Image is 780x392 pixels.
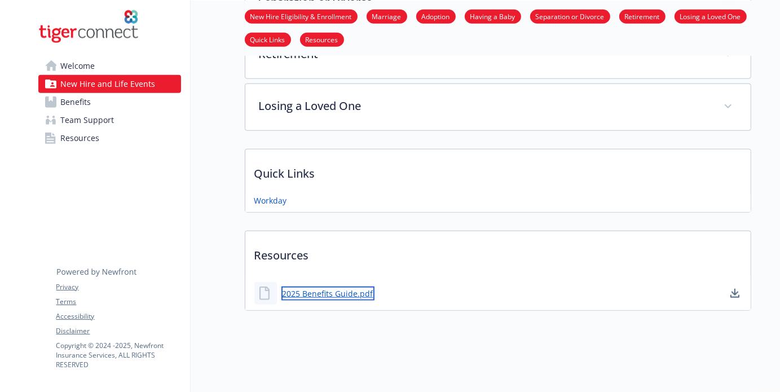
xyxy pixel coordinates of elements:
a: Terms [56,297,180,307]
a: download document [728,287,742,300]
a: Disclaimer [56,326,180,336]
a: Marriage [367,11,407,21]
a: Welcome [38,57,181,75]
a: Accessibility [56,311,180,321]
a: Having a Baby [465,11,521,21]
p: Resources [245,231,751,273]
a: Benefits [38,93,181,111]
a: Resources [38,129,181,147]
a: Retirement [619,11,666,21]
a: New Hire and Life Events [38,75,181,93]
span: New Hire and Life Events [61,75,156,93]
a: 2025 Benefits Guide.pdf [281,287,374,301]
a: Quick Links [245,34,291,45]
span: Welcome [61,57,95,75]
p: Losing a Loved One [259,98,710,114]
p: Copyright © 2024 - 2025 , Newfront Insurance Services, ALL RIGHTS RESERVED [56,341,180,369]
span: Benefits [61,93,91,111]
p: Quick Links [245,149,751,191]
a: Team Support [38,111,181,129]
a: Workday [254,195,287,206]
a: Resources [300,34,344,45]
span: Resources [61,129,100,147]
a: Adoption [416,11,456,21]
a: Losing a Loved One [675,11,747,21]
span: Team Support [61,111,114,129]
a: New Hire Eligibility & Enrollment [245,11,358,21]
div: Losing a Loved One [245,84,751,130]
a: Privacy [56,282,180,292]
a: Separation or Divorce [530,11,610,21]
